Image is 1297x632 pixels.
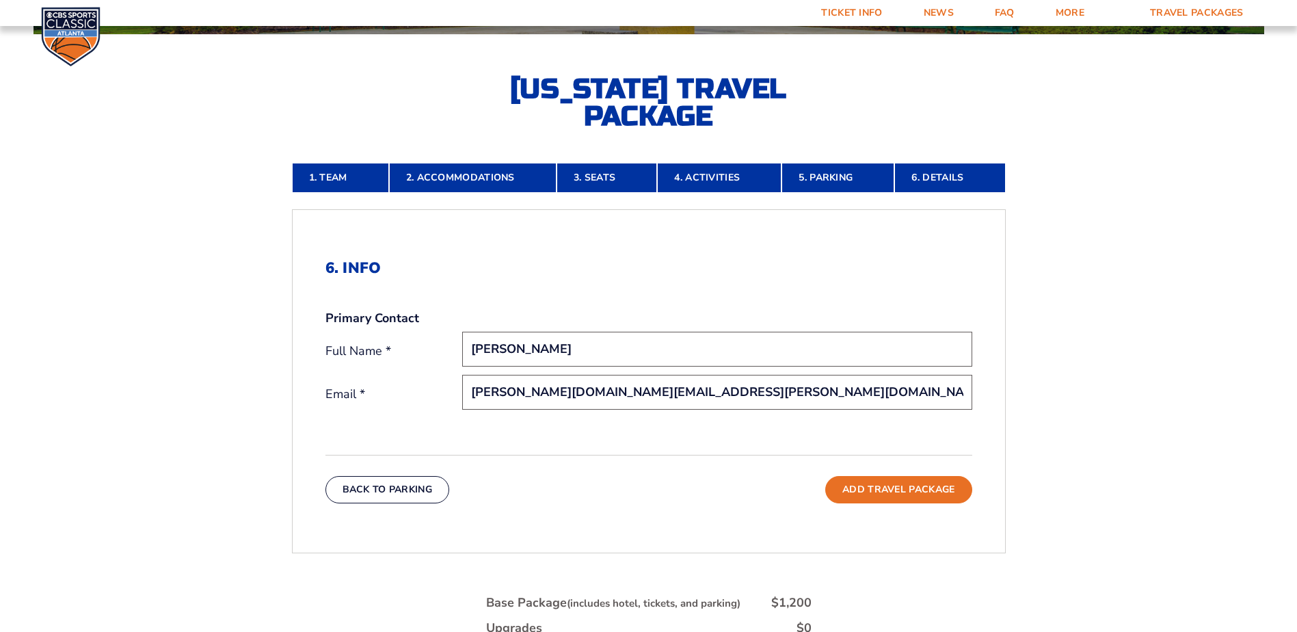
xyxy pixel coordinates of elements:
a: 4. Activities [657,163,781,193]
a: 5. Parking [781,163,894,193]
label: Full Name * [325,343,462,360]
div: Base Package [486,594,740,611]
button: Back To Parking [325,476,450,503]
small: (includes hotel, tickets, and parking) [567,596,740,610]
a: 2. Accommodations [389,163,557,193]
button: Add Travel Package [825,476,972,503]
a: 3. Seats [557,163,657,193]
label: Email * [325,386,462,403]
img: CBS Sports Classic [41,7,101,66]
a: 1. Team [292,163,389,193]
strong: Primary Contact [325,310,419,327]
h2: [US_STATE] Travel Package [498,75,799,130]
h2: 6. Info [325,259,972,277]
div: $1,200 [771,594,812,611]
